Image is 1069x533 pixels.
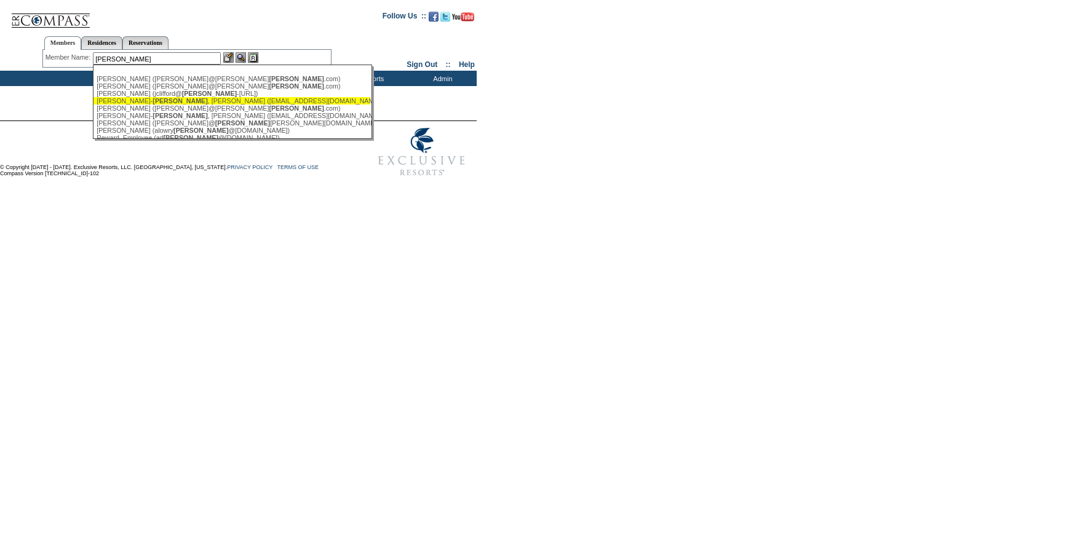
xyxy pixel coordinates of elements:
[383,10,426,25] td: Follow Us ::
[407,60,437,69] a: Sign Out
[406,71,477,86] td: Admin
[452,15,474,23] a: Subscribe to our YouTube Channel
[440,15,450,23] a: Follow us on Twitter
[236,52,246,63] img: View
[97,127,367,134] div: [PERSON_NAME] (alowry @[DOMAIN_NAME])
[223,52,234,63] img: b_edit.gif
[10,3,90,28] img: Compass Home
[97,112,367,119] div: [PERSON_NAME]- , [PERSON_NAME] ([EMAIL_ADDRESS][DOMAIN_NAME])
[182,90,237,97] span: [PERSON_NAME]
[173,127,228,134] span: [PERSON_NAME]
[97,119,367,127] div: [PERSON_NAME] ([PERSON_NAME]@ [PERSON_NAME][DOMAIN_NAME])
[446,60,451,69] span: ::
[248,52,258,63] img: Reservations
[459,60,475,69] a: Help
[97,105,367,112] div: [PERSON_NAME] ([PERSON_NAME]@[PERSON_NAME] .com)
[153,112,207,119] span: [PERSON_NAME]
[277,164,319,170] a: TERMS OF USE
[97,75,367,82] div: [PERSON_NAME] ([PERSON_NAME]@[PERSON_NAME] .com)
[367,121,477,183] img: Exclusive Resorts
[97,82,367,90] div: [PERSON_NAME] ([PERSON_NAME]@[PERSON_NAME] .com)
[215,119,270,127] span: [PERSON_NAME]
[269,105,324,112] span: [PERSON_NAME]
[97,90,367,97] div: [PERSON_NAME] (jclifford@ -[URL])
[227,164,272,170] a: PRIVACY POLICY
[122,36,169,49] a: Reservations
[429,15,439,23] a: Become our fan on Facebook
[269,82,324,90] span: [PERSON_NAME]
[164,134,218,141] span: [PERSON_NAME]
[440,12,450,22] img: Follow us on Twitter
[46,52,93,63] div: Member Name:
[269,75,324,82] span: [PERSON_NAME]
[97,134,367,141] div: Reward, Employee (ad @[DOMAIN_NAME])
[153,97,207,105] span: [PERSON_NAME]
[81,36,122,49] a: Residences
[44,36,82,50] a: Members
[429,12,439,22] img: Become our fan on Facebook
[97,97,367,105] div: [PERSON_NAME]- , [PERSON_NAME] ([EMAIL_ADDRESS][DOMAIN_NAME])
[452,12,474,22] img: Subscribe to our YouTube Channel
